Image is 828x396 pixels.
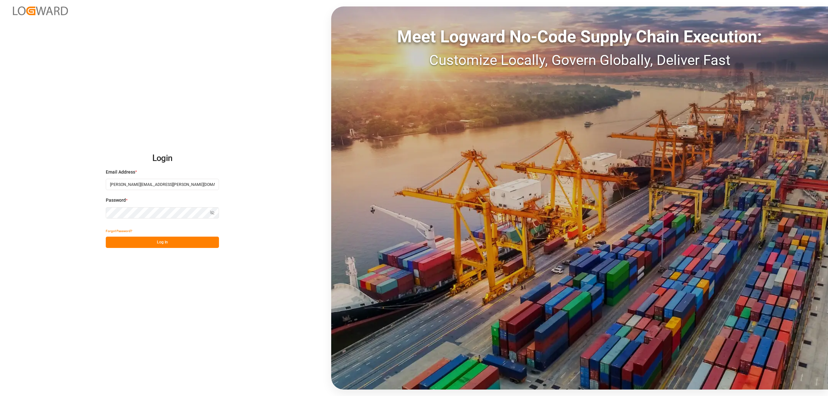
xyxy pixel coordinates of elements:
button: Log In [106,237,219,248]
img: Logward_new_orange.png [13,6,68,15]
input: Enter your email [106,179,219,190]
h2: Login [106,148,219,169]
span: Password [106,197,126,204]
div: Customize Locally, Govern Globally, Deliver Fast [331,49,828,71]
div: Meet Logward No-Code Supply Chain Execution: [331,24,828,49]
button: Forgot Password? [106,225,132,237]
span: Email Address [106,169,135,176]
